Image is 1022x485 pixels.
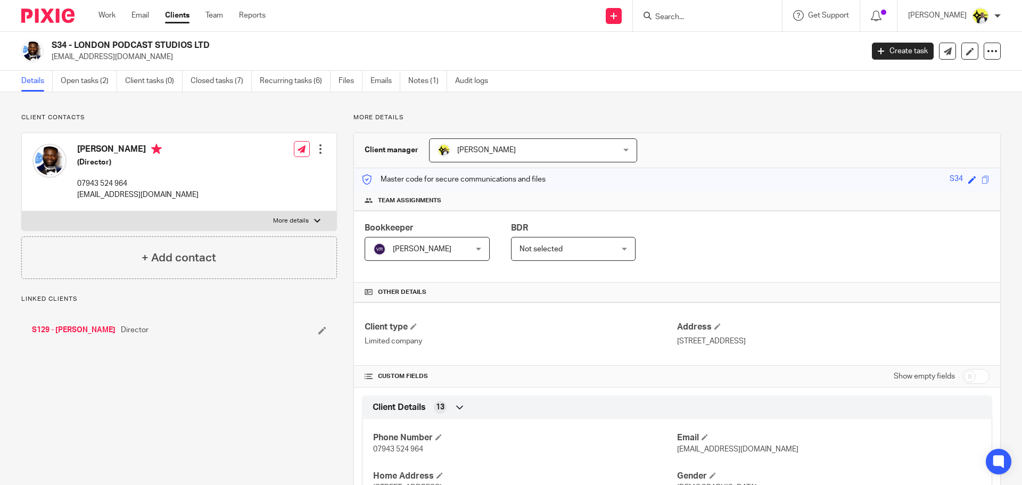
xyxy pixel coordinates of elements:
h4: Email [677,432,981,443]
span: Director [121,325,149,335]
a: S129 - [PERSON_NAME] [32,325,116,335]
span: 13 [436,402,444,413]
span: Not selected [520,245,563,253]
p: Limited company [365,336,677,347]
p: Linked clients [21,295,337,303]
h4: CUSTOM FIELDS [365,372,677,381]
a: Team [205,10,223,21]
p: Client contacts [21,113,337,122]
a: Notes (1) [408,71,447,92]
span: 07943 524 964 [373,446,423,453]
img: Carine-Starbridge.jpg [972,7,989,24]
h2: S34 - LONDON PODCAST STUDIOS LTD [52,40,695,51]
a: Closed tasks (7) [191,71,252,92]
a: Client tasks (0) [125,71,183,92]
p: More details [273,217,309,225]
label: Show empty fields [894,371,955,382]
p: Master code for secure communications and files [362,174,546,185]
a: Emails [370,71,400,92]
div: S34 [950,174,963,186]
span: Team assignments [378,196,441,205]
h4: + Add contact [142,250,216,266]
a: Files [339,71,362,92]
span: Client Details [373,402,426,413]
img: svg%3E [373,243,386,256]
h3: Client manager [365,145,418,155]
p: 07943 524 964 [77,178,199,189]
a: Audit logs [455,71,496,92]
a: Clients [165,10,189,21]
span: [EMAIL_ADDRESS][DOMAIN_NAME] [677,446,798,453]
h4: Client type [365,322,677,333]
p: [EMAIL_ADDRESS][DOMAIN_NAME] [52,52,856,62]
span: [PERSON_NAME] [457,146,516,154]
h5: (Director) [77,157,199,168]
a: Open tasks (2) [61,71,117,92]
img: Kiosa%20Sukami%20Getty%20Images.png [32,144,67,178]
p: More details [353,113,1001,122]
p: [PERSON_NAME] [908,10,967,21]
img: Kiosa%20Sukami%20Getty%20Images.png [21,40,44,62]
a: Email [131,10,149,21]
i: Primary [151,144,162,154]
a: Create task [872,43,934,60]
h4: Phone Number [373,432,677,443]
a: Details [21,71,53,92]
span: Get Support [808,12,849,19]
input: Search [654,13,750,22]
h4: Address [677,322,990,333]
h4: Home Address [373,471,677,482]
span: [PERSON_NAME] [393,245,451,253]
img: Carine-Starbridge.jpg [438,144,450,157]
p: [STREET_ADDRESS] [677,336,990,347]
h4: [PERSON_NAME] [77,144,199,157]
a: Work [98,10,116,21]
span: Other details [378,288,426,297]
span: Bookkeeper [365,224,414,232]
h4: Gender [677,471,981,482]
img: Pixie [21,9,75,23]
p: [EMAIL_ADDRESS][DOMAIN_NAME] [77,190,199,200]
a: Recurring tasks (6) [260,71,331,92]
a: Reports [239,10,266,21]
span: BDR [511,224,528,232]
